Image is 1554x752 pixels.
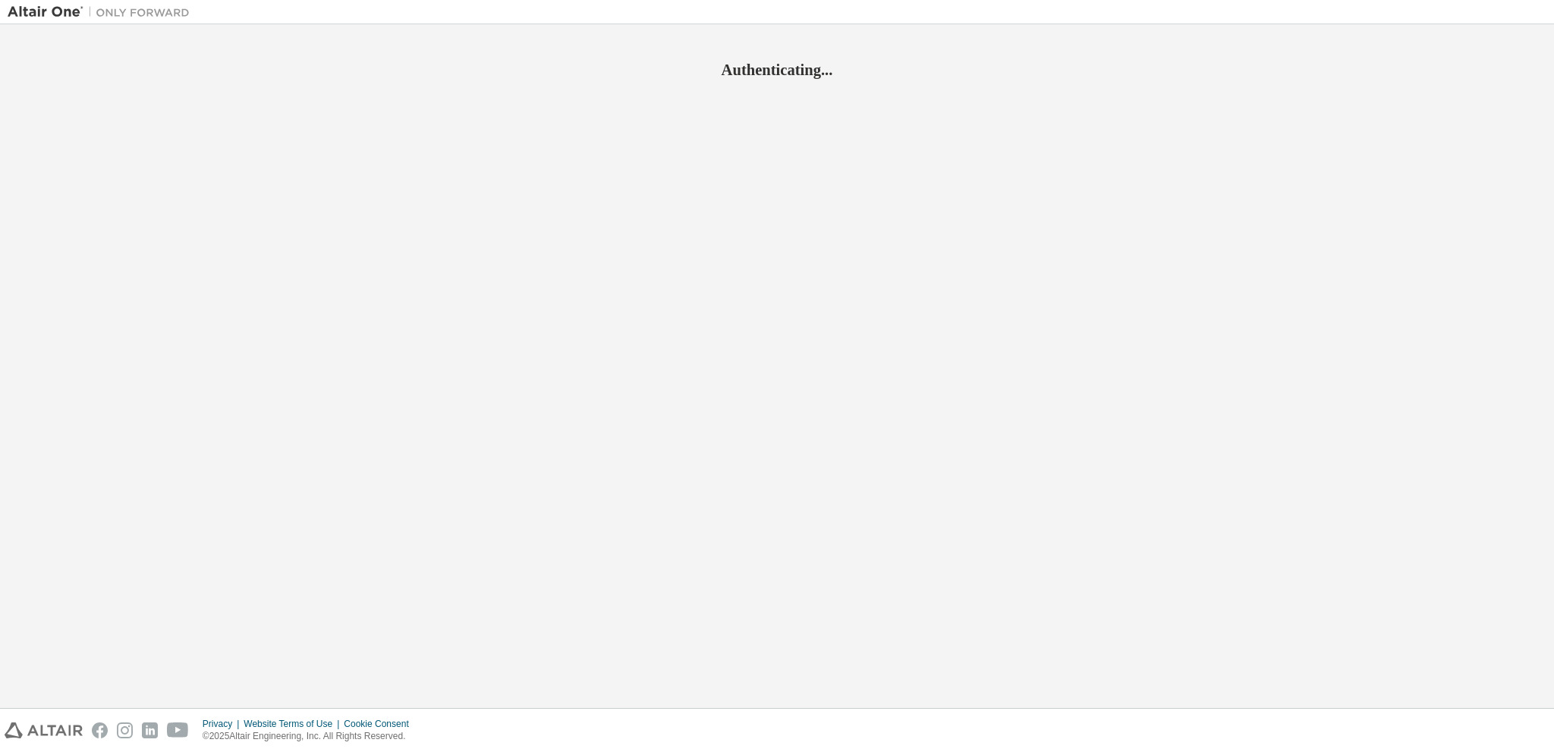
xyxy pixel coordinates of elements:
[142,722,158,738] img: linkedin.svg
[167,722,189,738] img: youtube.svg
[8,60,1546,80] h2: Authenticating...
[117,722,133,738] img: instagram.svg
[92,722,108,738] img: facebook.svg
[8,5,197,20] img: Altair One
[244,718,344,730] div: Website Terms of Use
[5,722,83,738] img: altair_logo.svg
[203,730,418,743] p: © 2025 Altair Engineering, Inc. All Rights Reserved.
[344,718,417,730] div: Cookie Consent
[203,718,244,730] div: Privacy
